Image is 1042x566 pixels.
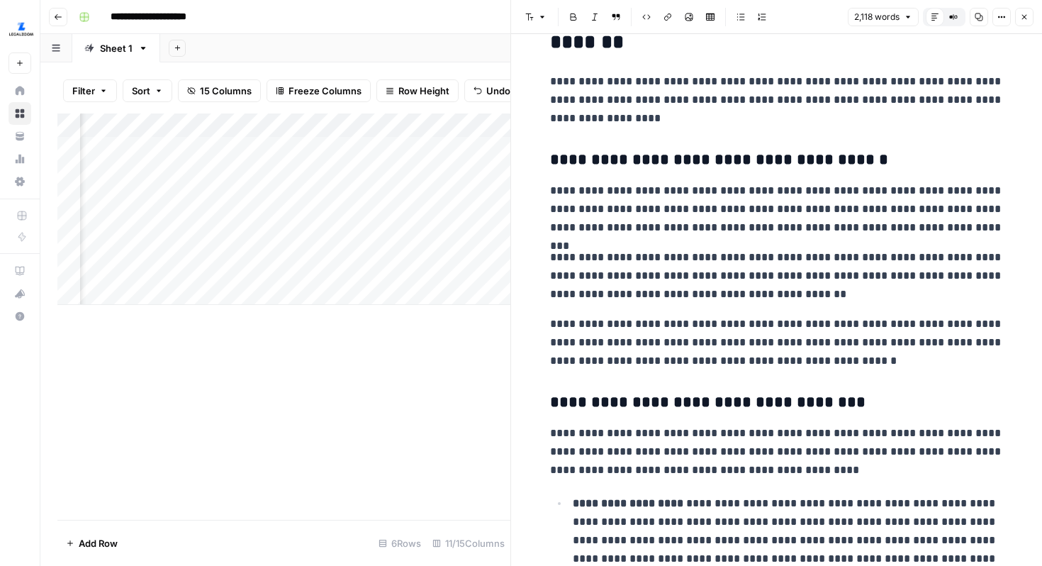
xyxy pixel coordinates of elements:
[63,79,117,102] button: Filter
[9,125,31,148] a: Your Data
[79,536,118,550] span: Add Row
[267,79,371,102] button: Freeze Columns
[9,282,31,305] button: What's new?
[9,79,31,102] a: Home
[72,84,95,98] span: Filter
[848,8,919,26] button: 2,118 words
[9,16,34,42] img: LegalZoom Logo
[9,102,31,125] a: Browse
[376,79,459,102] button: Row Height
[100,41,133,55] div: Sheet 1
[464,79,520,102] button: Undo
[9,283,30,304] div: What's new?
[373,532,427,555] div: 6 Rows
[9,148,31,170] a: Usage
[200,84,252,98] span: 15 Columns
[427,532,510,555] div: 11/15 Columns
[486,84,510,98] span: Undo
[9,305,31,328] button: Help + Support
[123,79,172,102] button: Sort
[72,34,160,62] a: Sheet 1
[398,84,449,98] span: Row Height
[9,11,31,47] button: Workspace: LegalZoom
[854,11,900,23] span: 2,118 words
[288,84,362,98] span: Freeze Columns
[178,79,261,102] button: 15 Columns
[57,532,126,555] button: Add Row
[9,260,31,282] a: AirOps Academy
[132,84,150,98] span: Sort
[9,170,31,193] a: Settings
